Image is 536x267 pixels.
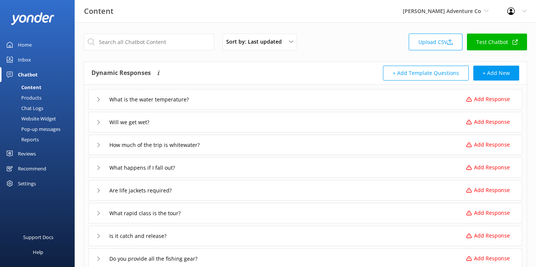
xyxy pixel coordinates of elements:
[474,209,510,217] p: Add Response
[23,230,53,245] div: Support Docs
[409,34,462,50] a: Upload CSV
[473,66,519,81] button: + Add New
[474,232,510,240] p: Add Response
[467,34,527,50] a: Test Chatbot
[4,103,75,113] a: Chat Logs
[4,113,75,124] a: Website Widget
[4,92,75,103] a: Products
[33,245,43,260] div: Help
[4,92,41,103] div: Products
[474,118,510,126] p: Add Response
[474,254,510,263] p: Add Response
[474,186,510,194] p: Add Response
[84,5,113,17] h3: Content
[4,113,56,124] div: Website Widget
[18,37,32,52] div: Home
[18,146,36,161] div: Reviews
[84,34,214,50] input: Search all Chatbot Content
[4,103,43,113] div: Chat Logs
[91,66,151,81] h4: Dynamic Responses
[18,67,38,82] div: Chatbot
[18,176,36,191] div: Settings
[18,52,31,67] div: Inbox
[474,163,510,172] p: Add Response
[226,38,286,46] span: Sort by: Last updated
[4,134,75,145] a: Reports
[4,82,41,92] div: Content
[383,66,469,81] button: + Add Template Questions
[4,124,60,134] div: Pop-up messages
[4,124,75,134] a: Pop-up messages
[18,161,46,176] div: Recommend
[403,7,481,15] span: [PERSON_NAME] Adventure Co
[474,141,510,149] p: Add Response
[474,95,510,103] p: Add Response
[4,134,39,145] div: Reports
[4,82,75,92] a: Content
[11,12,54,25] img: yonder-white-logo.png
